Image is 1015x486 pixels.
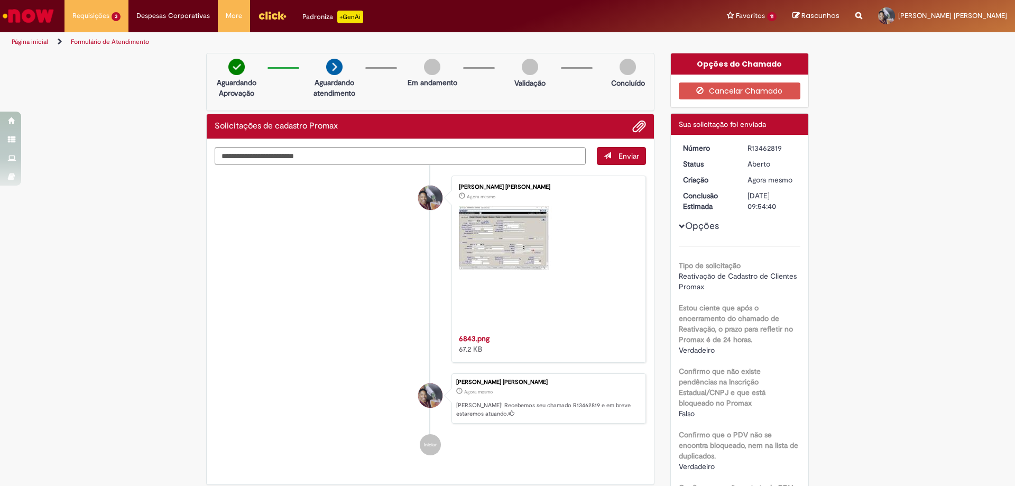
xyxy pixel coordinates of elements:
[679,409,695,418] span: Falso
[258,7,287,23] img: click_logo_yellow_360x200.png
[736,11,765,21] span: Favoritos
[215,147,586,165] textarea: Digite sua mensagem aqui...
[679,120,766,129] span: Sua solicitação foi enviada
[748,175,797,185] div: 29/08/2025 14:54:29
[620,59,636,75] img: img-circle-grey.png
[467,194,495,200] time: 29/08/2025 14:54:20
[424,59,440,75] img: img-circle-grey.png
[459,333,635,354] div: 67.2 KB
[679,303,793,344] b: Estou ciente que após o encerramento do chamado de Reativação, o prazo para refletir no Promax é ...
[679,345,715,355] span: Verdadeiro
[215,165,646,466] ul: Histórico de tíquete
[459,334,490,343] a: 6843.png
[459,184,635,190] div: [PERSON_NAME] [PERSON_NAME]
[1,5,56,26] img: ServiceNow
[215,122,338,131] h2: Solicitações de cadastro Promax Histórico de tíquete
[467,194,495,200] span: Agora mesmo
[228,59,245,75] img: check-circle-green.png
[792,11,839,21] a: Rascunhos
[679,462,715,471] span: Verdadeiro
[619,151,639,161] span: Enviar
[464,389,493,395] span: Agora mesmo
[418,186,442,210] div: Bruno Gabriel Silva Abreu
[71,38,149,46] a: Formulário de Atendimento
[675,190,740,212] dt: Conclusão Estimada
[522,59,538,75] img: img-circle-grey.png
[801,11,839,21] span: Rascunhos
[748,143,797,153] div: R13462819
[679,82,801,99] button: Cancelar Chamado
[464,389,493,395] time: 29/08/2025 14:54:29
[456,379,640,386] div: [PERSON_NAME] [PERSON_NAME]
[679,366,765,408] b: Confirmo que não existe pendências na Inscrição Estadual/CNPJ e que está bloqueado no Promax
[675,159,740,169] dt: Status
[12,38,48,46] a: Página inicial
[679,271,799,291] span: Reativação de Cadastro de Clientes Promax
[211,77,262,98] p: Aguardando Aprovação
[418,383,442,408] div: Bruno Gabriel Silva Abreu
[611,78,645,88] p: Concluído
[675,143,740,153] dt: Número
[72,11,109,21] span: Requisições
[748,190,797,212] div: [DATE] 09:54:40
[226,11,242,21] span: More
[408,77,457,88] p: Em andamento
[748,159,797,169] div: Aberto
[632,120,646,133] button: Adicionar anexos
[337,11,363,23] p: +GenAi
[112,12,121,21] span: 3
[748,175,792,185] time: 29/08/2025 14:54:29
[597,147,646,165] button: Enviar
[514,78,546,88] p: Validação
[136,11,210,21] span: Despesas Corporativas
[671,53,809,75] div: Opções do Chamado
[309,77,360,98] p: Aguardando atendimento
[456,401,640,418] p: [PERSON_NAME]! Recebemos seu chamado R13462819 e em breve estaremos atuando.
[679,261,741,270] b: Tipo de solicitação
[748,175,792,185] span: Agora mesmo
[679,430,798,461] b: Confirmo que o PDV não se encontra bloqueado, nem na lista de duplicados.
[675,175,740,185] dt: Criação
[767,12,777,21] span: 11
[326,59,343,75] img: arrow-next.png
[302,11,363,23] div: Padroniza
[8,32,669,52] ul: Trilhas de página
[898,11,1007,20] span: [PERSON_NAME] [PERSON_NAME]
[215,373,646,424] li: Bruno Gabriel Silva Abreu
